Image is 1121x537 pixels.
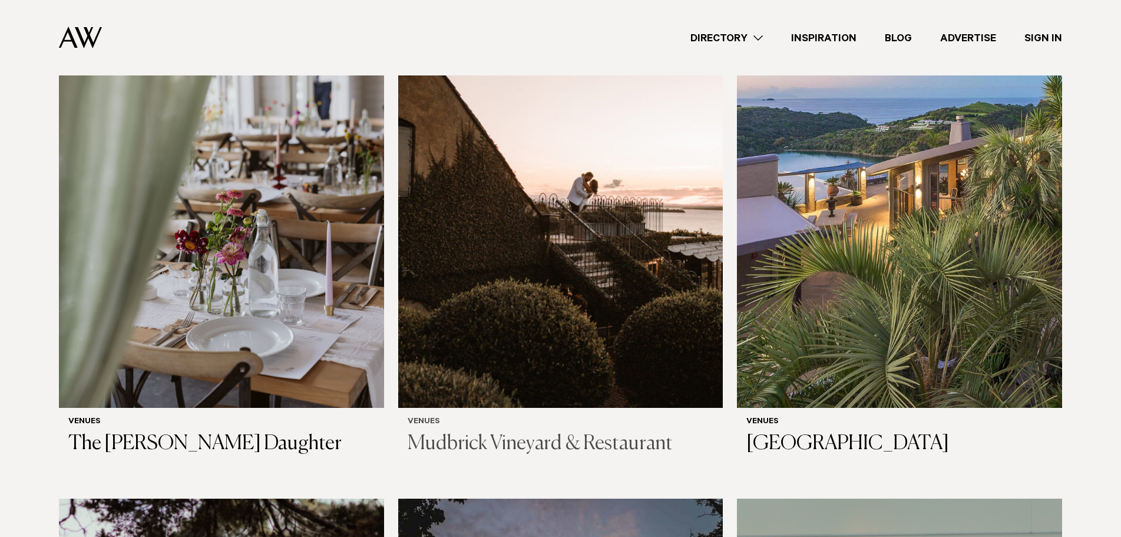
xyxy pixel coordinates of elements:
h6: Venues [408,417,714,427]
h3: Mudbrick Vineyard & Restaurant [408,432,714,456]
h3: [GEOGRAPHIC_DATA] [746,432,1053,456]
a: Blog [871,30,926,46]
h3: The [PERSON_NAME] Daughter [68,432,375,456]
a: Directory [676,30,777,46]
a: Sign In [1010,30,1076,46]
h6: Venues [746,417,1053,427]
a: Inspiration [777,30,871,46]
img: Auckland Weddings Logo [59,27,102,48]
a: Advertise [926,30,1010,46]
h6: Venues [68,417,375,427]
